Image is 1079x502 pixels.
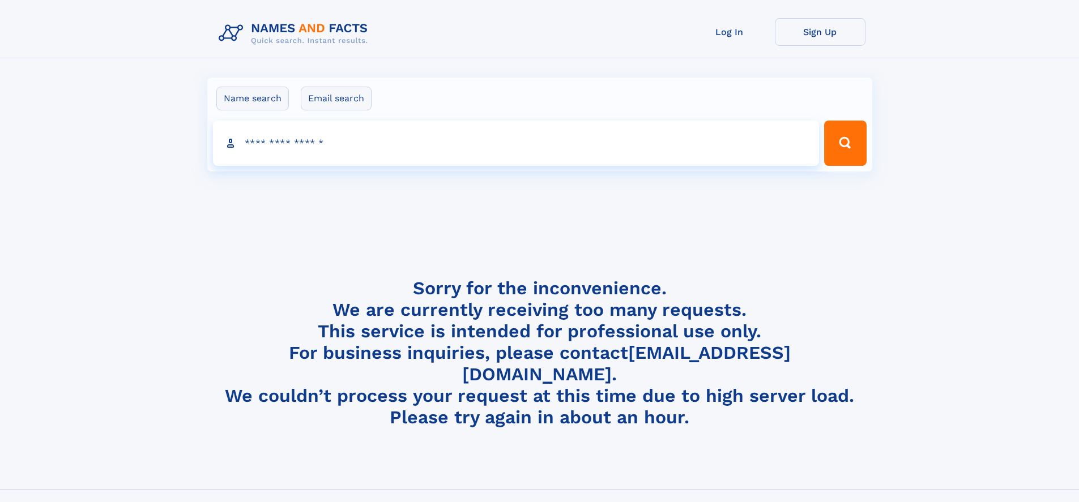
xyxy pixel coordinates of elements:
[462,342,791,385] a: [EMAIL_ADDRESS][DOMAIN_NAME]
[214,277,865,428] h4: Sorry for the inconvenience. We are currently receiving too many requests. This service is intend...
[824,121,866,166] button: Search Button
[216,87,289,110] label: Name search
[213,121,820,166] input: search input
[301,87,372,110] label: Email search
[214,18,377,49] img: Logo Names and Facts
[684,18,775,46] a: Log In
[775,18,865,46] a: Sign Up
